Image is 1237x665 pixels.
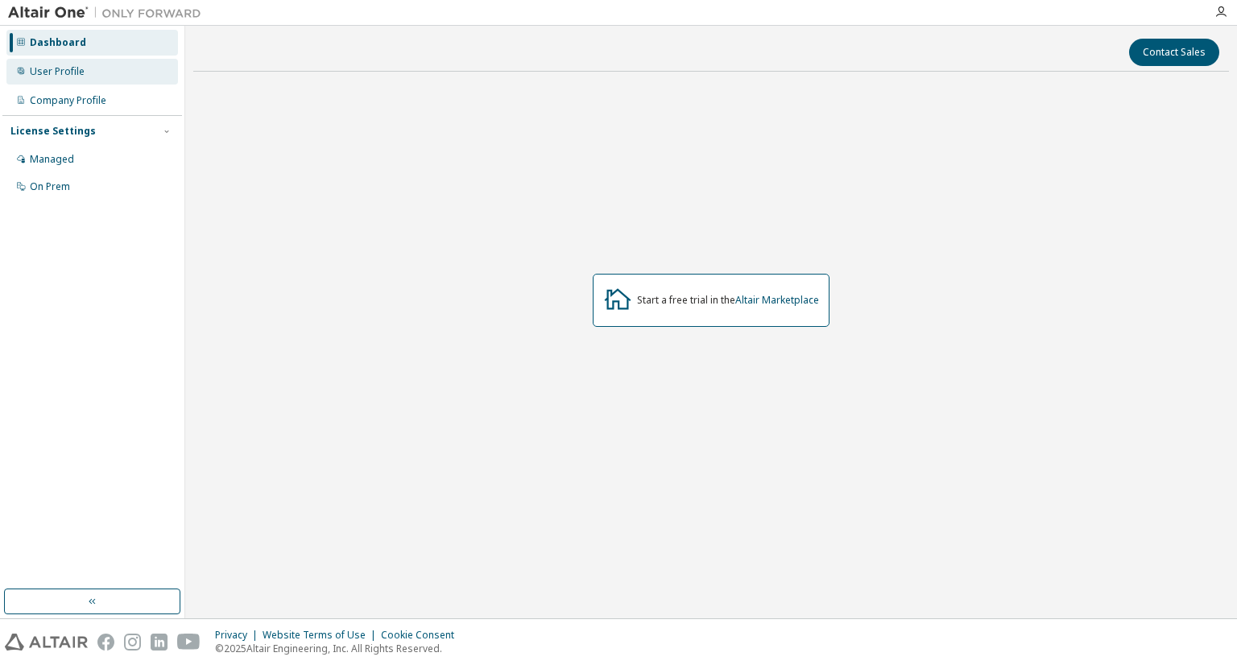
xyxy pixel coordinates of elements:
[5,634,88,651] img: altair_logo.svg
[735,293,819,307] a: Altair Marketplace
[177,634,201,651] img: youtube.svg
[151,634,168,651] img: linkedin.svg
[8,5,209,21] img: Altair One
[30,153,74,166] div: Managed
[124,634,141,651] img: instagram.svg
[381,629,464,642] div: Cookie Consent
[30,180,70,193] div: On Prem
[97,634,114,651] img: facebook.svg
[215,629,263,642] div: Privacy
[215,642,464,655] p: © 2025 Altair Engineering, Inc. All Rights Reserved.
[30,94,106,107] div: Company Profile
[637,294,819,307] div: Start a free trial in the
[30,36,86,49] div: Dashboard
[10,125,96,138] div: License Settings
[1129,39,1219,66] button: Contact Sales
[30,65,85,78] div: User Profile
[263,629,381,642] div: Website Terms of Use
